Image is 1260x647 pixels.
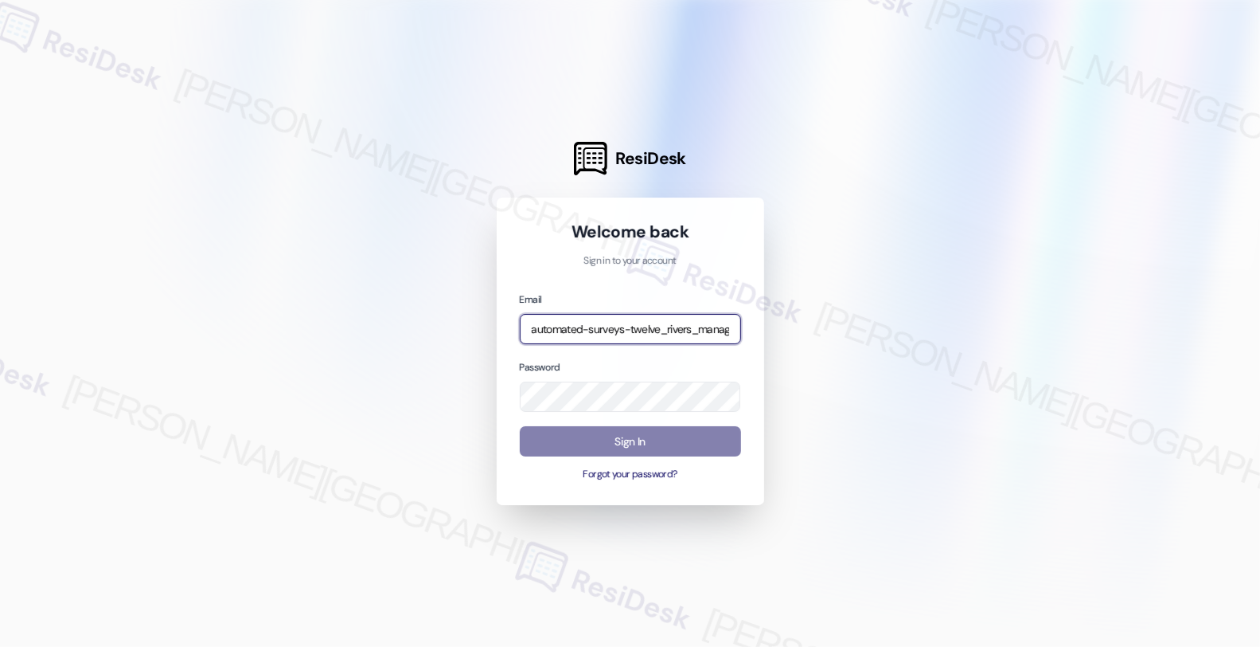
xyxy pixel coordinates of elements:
[520,254,741,269] p: Sign in to your account
[520,361,560,374] label: Password
[520,314,741,345] input: name@example.com
[574,142,607,175] img: ResiDesk Logo
[615,147,686,170] span: ResiDesk
[520,468,741,482] button: Forgot your password?
[520,221,741,243] h1: Welcome back
[520,426,741,457] button: Sign In
[520,293,542,306] label: Email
